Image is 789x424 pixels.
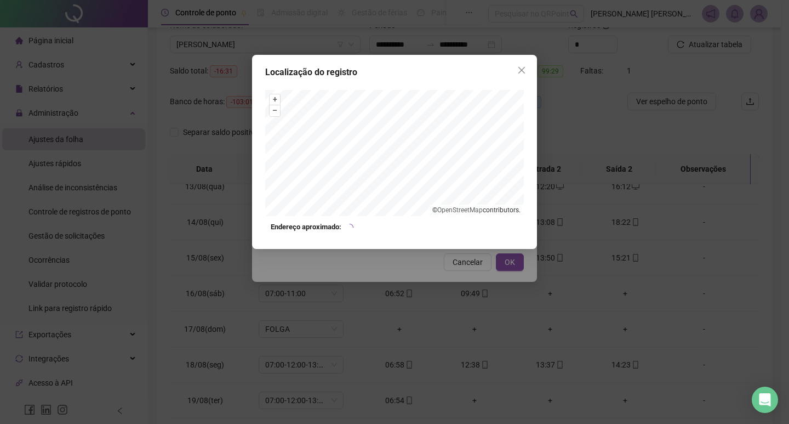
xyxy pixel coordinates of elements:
[265,66,524,79] div: Localização do registro
[513,61,530,79] button: Close
[270,105,280,116] button: –
[270,94,280,105] button: +
[271,222,341,233] strong: Endereço aproximado:
[437,206,483,214] a: OpenStreetMap
[517,66,526,75] span: close
[752,387,778,413] div: Open Intercom Messenger
[432,206,521,214] li: © contributors.
[345,223,355,233] span: loading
